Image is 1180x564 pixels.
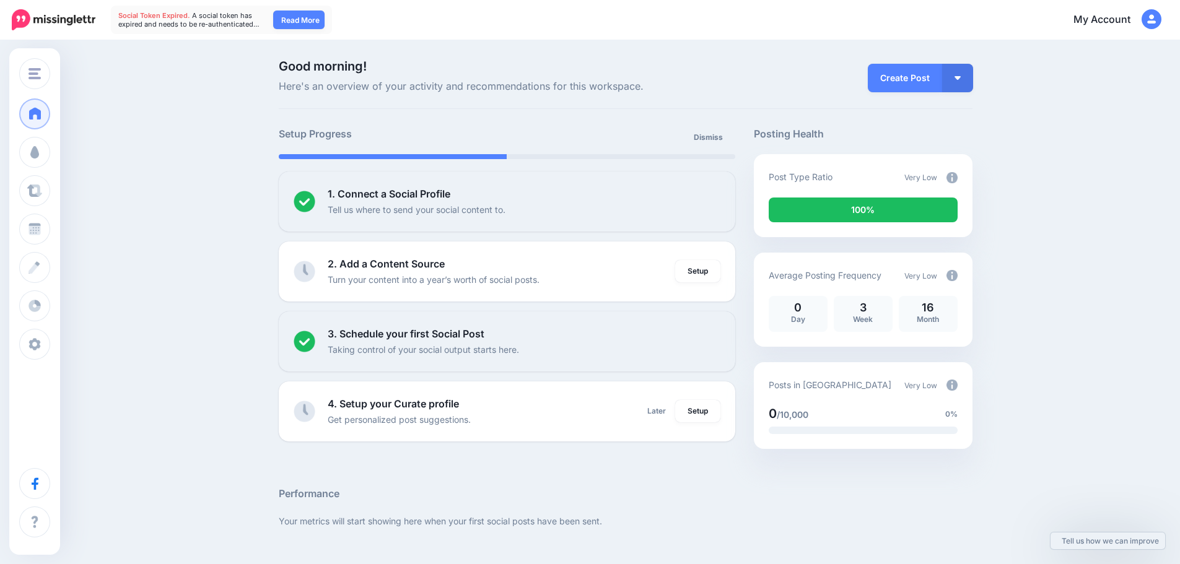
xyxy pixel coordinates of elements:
[754,126,972,142] h5: Posting Health
[640,400,673,422] a: Later
[853,315,873,324] span: Week
[769,378,891,392] p: Posts in [GEOGRAPHIC_DATA]
[328,272,540,287] p: Turn your content into a year’s worth of social posts.
[675,400,720,422] a: Setup
[946,270,958,281] img: info-circle-grey.png
[1061,5,1161,35] a: My Account
[118,11,260,28] span: A social token has expired and needs to be re-authenticated…
[328,412,471,427] p: Get personalized post suggestions.
[840,302,886,313] p: 3
[904,173,937,182] span: Very Low
[675,260,720,282] a: Setup
[769,197,958,222] div: 100% of your posts in the last 30 days were manually created (i.e. were not from Drip Campaigns o...
[279,486,972,501] h5: Performance
[686,126,730,149] a: Dismiss
[328,342,519,357] p: Taking control of your social output starts here.
[294,401,315,422] img: clock-grey.png
[777,409,808,420] span: /10,000
[917,315,939,324] span: Month
[791,315,805,324] span: Day
[294,261,315,282] img: clock-grey.png
[294,191,315,212] img: checked-circle.png
[28,68,41,79] img: menu.png
[279,126,507,142] h5: Setup Progress
[904,381,937,390] span: Very Low
[279,79,735,95] span: Here's an overview of your activity and recommendations for this workspace.
[118,11,190,20] span: Social Token Expired.
[769,170,833,184] p: Post Type Ratio
[946,172,958,183] img: info-circle-grey.png
[294,331,315,352] img: checked-circle.png
[273,11,325,29] a: Read More
[868,64,942,92] a: Create Post
[946,380,958,391] img: info-circle-grey.png
[328,258,445,270] b: 2. Add a Content Source
[905,302,951,313] p: 16
[279,514,972,528] p: Your metrics will start showing here when your first social posts have been sent.
[945,408,958,420] span: 0%
[769,268,881,282] p: Average Posting Frequency
[279,59,367,74] span: Good morning!
[904,271,937,280] span: Very Low
[328,328,484,340] b: 3. Schedule your first Social Post
[1051,532,1165,549] a: Tell us how we can improve
[328,188,450,200] b: 1. Connect a Social Profile
[328,202,505,217] p: Tell us where to send your social content to.
[12,9,95,30] img: Missinglettr
[775,302,821,313] p: 0
[328,397,459,410] b: 4. Setup your Curate profile
[955,76,961,80] img: arrow-down-white.png
[769,406,777,421] span: 0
